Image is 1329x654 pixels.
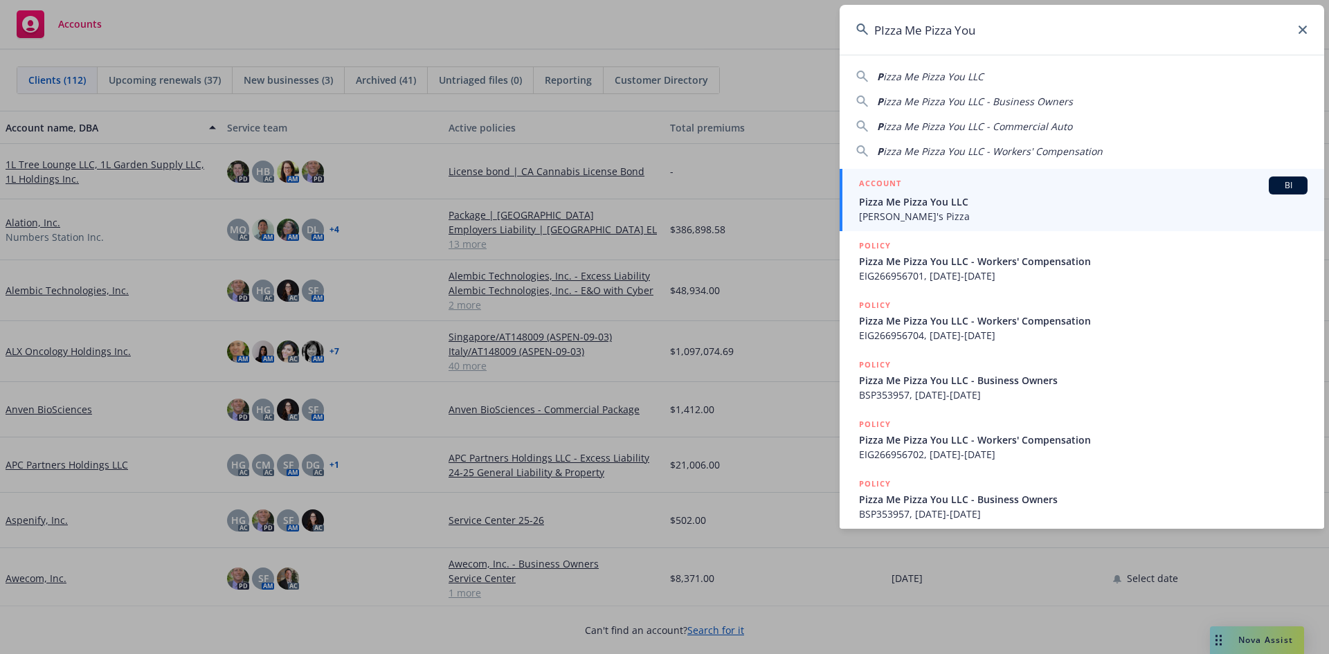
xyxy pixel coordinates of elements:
span: BSP353957, [DATE]-[DATE] [859,507,1308,521]
span: Pizza Me Pizza You LLC [859,194,1308,209]
span: EIG266956704, [DATE]-[DATE] [859,328,1308,343]
span: Pizza Me Pizza You LLC - Workers' Compensation [859,314,1308,328]
span: Pizza Me Pizza You LLC - Workers' Compensation [859,254,1308,269]
span: P [877,120,883,133]
a: POLICYPizza Me Pizza You LLC - Workers' CompensationEIG266956704, [DATE]-[DATE] [840,291,1324,350]
span: izza Me Pizza You LLC [883,70,984,83]
span: EIG266956702, [DATE]-[DATE] [859,447,1308,462]
span: [PERSON_NAME]'s Pizza [859,209,1308,224]
span: Pizza Me Pizza You LLC - Workers' Compensation [859,433,1308,447]
h5: POLICY [859,417,891,431]
span: BSP353957, [DATE]-[DATE] [859,388,1308,402]
h5: POLICY [859,239,891,253]
a: POLICYPizza Me Pizza You LLC - Business OwnersBSP353957, [DATE]-[DATE] [840,469,1324,529]
a: POLICYPizza Me Pizza You LLC - Workers' CompensationEIG266956701, [DATE]-[DATE] [840,231,1324,291]
h5: POLICY [859,477,891,491]
span: BI [1274,179,1302,192]
h5: ACCOUNT [859,176,901,193]
input: Search... [840,5,1324,55]
a: POLICYPizza Me Pizza You LLC - Business OwnersBSP353957, [DATE]-[DATE] [840,350,1324,410]
h5: POLICY [859,298,891,312]
a: ACCOUNTBIPizza Me Pizza You LLC[PERSON_NAME]'s Pizza [840,169,1324,231]
span: P [877,145,883,158]
span: P [877,95,883,108]
span: Pizza Me Pizza You LLC - Business Owners [859,492,1308,507]
a: POLICYPizza Me Pizza You LLC - Workers' CompensationEIG266956702, [DATE]-[DATE] [840,410,1324,469]
span: Pizza Me Pizza You LLC - Business Owners [859,373,1308,388]
span: izza Me Pizza You LLC - Workers' Compensation [883,145,1103,158]
span: EIG266956701, [DATE]-[DATE] [859,269,1308,283]
span: P [877,70,883,83]
h5: POLICY [859,358,891,372]
span: izza Me Pizza You LLC - Commercial Auto [883,120,1072,133]
span: izza Me Pizza You LLC - Business Owners [883,95,1073,108]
